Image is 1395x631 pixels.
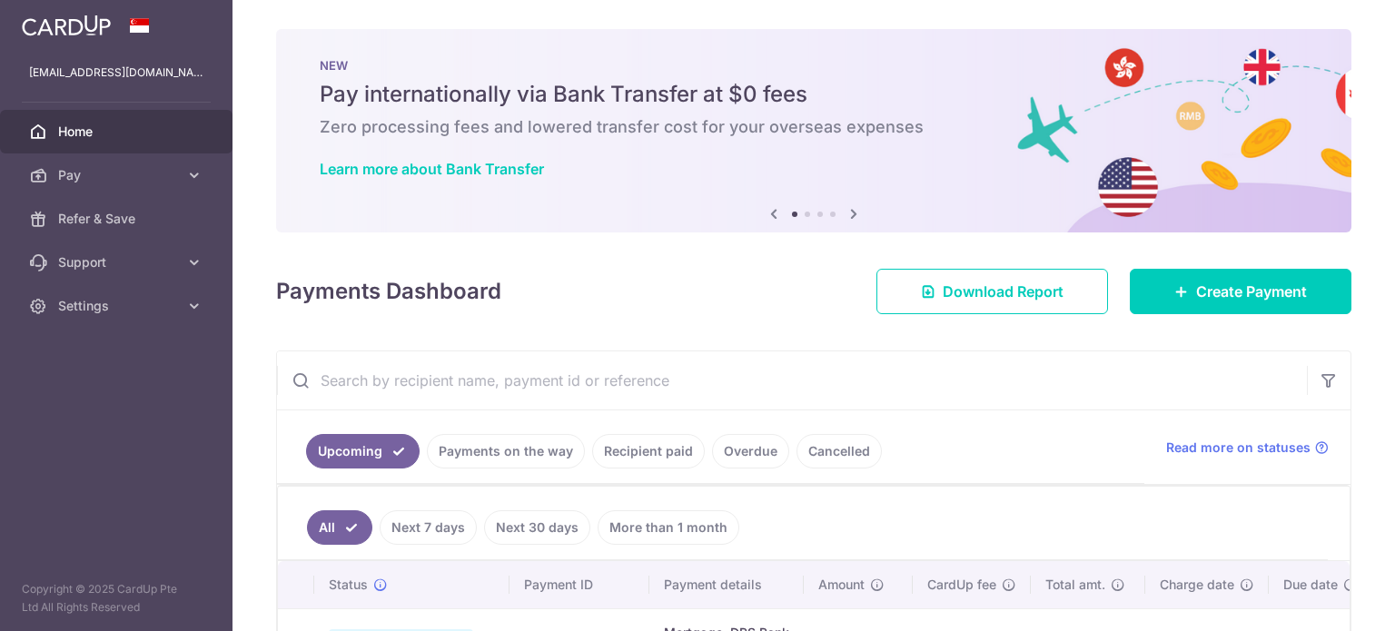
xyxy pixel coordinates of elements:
[58,166,178,184] span: Pay
[276,275,501,308] h4: Payments Dashboard
[484,510,590,545] a: Next 30 days
[876,269,1108,314] a: Download Report
[320,58,1308,73] p: NEW
[22,15,111,36] img: CardUp
[1283,576,1338,594] span: Due date
[796,434,882,468] a: Cancelled
[943,281,1064,302] span: Download Report
[1045,576,1105,594] span: Total amt.
[1166,439,1329,457] a: Read more on statuses
[320,80,1308,109] h5: Pay internationally via Bank Transfer at $0 fees
[712,434,789,468] a: Overdue
[510,561,649,608] th: Payment ID
[58,253,178,271] span: Support
[1130,269,1351,314] a: Create Payment
[307,510,372,545] a: All
[29,64,203,82] p: [EMAIL_ADDRESS][DOMAIN_NAME]
[380,510,477,545] a: Next 7 days
[276,29,1351,232] img: Bank transfer banner
[58,123,178,141] span: Home
[427,434,585,468] a: Payments on the way
[1196,281,1307,302] span: Create Payment
[306,434,420,468] a: Upcoming
[58,297,178,315] span: Settings
[329,576,368,594] span: Status
[592,434,705,468] a: Recipient paid
[58,210,178,228] span: Refer & Save
[277,351,1307,409] input: Search by recipient name, payment id or reference
[927,576,996,594] span: CardUp fee
[320,160,544,178] a: Learn more about Bank Transfer
[1166,439,1311,457] span: Read more on statuses
[598,510,739,545] a: More than 1 month
[818,576,865,594] span: Amount
[649,561,804,608] th: Payment details
[1160,576,1234,594] span: Charge date
[320,116,1308,138] h6: Zero processing fees and lowered transfer cost for your overseas expenses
